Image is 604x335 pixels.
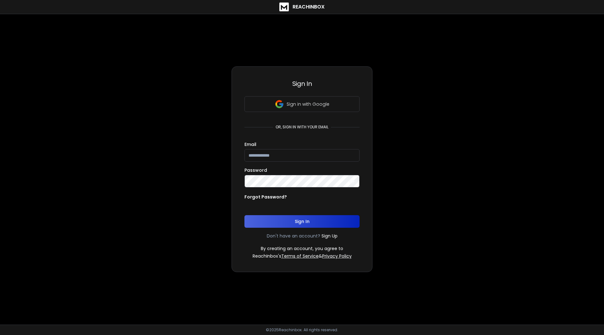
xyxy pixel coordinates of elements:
[266,327,338,332] p: © 2025 Reachinbox. All rights reserved.
[322,233,338,239] a: Sign Up
[281,253,319,259] a: Terms of Service
[273,125,331,130] p: or, sign in with your email
[261,245,343,252] p: By creating an account, you agree to
[267,233,320,239] p: Don't have an account?
[322,253,352,259] a: Privacy Policy
[244,96,360,112] button: Sign in with Google
[293,3,325,11] h1: ReachInbox
[244,142,256,147] label: Email
[287,101,329,107] p: Sign in with Google
[244,168,267,172] label: Password
[244,194,287,200] p: Forgot Password?
[244,215,360,228] button: Sign In
[253,253,352,259] p: ReachInbox's &
[279,3,289,11] img: logo
[244,79,360,88] h3: Sign In
[279,3,325,11] a: ReachInbox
